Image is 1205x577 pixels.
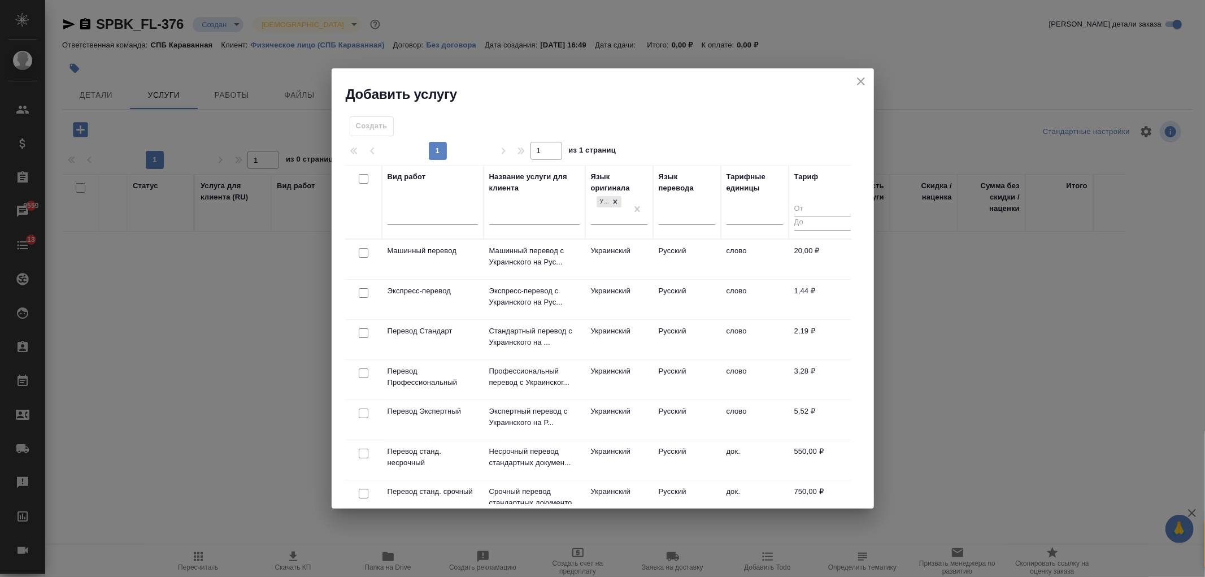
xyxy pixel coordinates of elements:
[794,216,851,230] input: До
[489,446,580,468] p: Несрочный перевод стандартных докумен...
[789,280,856,319] td: 1,44 ₽
[653,320,721,359] td: Русский
[388,486,478,497] p: Перевод станд. срочный
[721,320,789,359] td: слово
[852,73,869,90] button: close
[489,326,580,348] p: Стандартный перевод с Украинского на ...
[597,196,609,208] div: Украинский
[489,486,580,509] p: Срочный перевод стандартных документо...
[794,202,851,216] input: От
[789,320,856,359] td: 2,19 ₽
[569,144,616,160] span: из 1 страниц
[595,195,623,209] div: Украинский
[585,240,653,279] td: Украинский
[585,280,653,319] td: Украинский
[388,406,478,417] p: Перевод Экспертный
[721,400,789,440] td: слово
[789,240,856,279] td: 20,00 ₽
[388,326,478,337] p: Перевод Стандарт
[721,440,789,480] td: док.
[653,400,721,440] td: Русский
[346,85,874,103] h2: Добавить услугу
[789,400,856,440] td: 5,52 ₽
[591,171,647,194] div: Язык оригинала
[653,280,721,319] td: Русский
[789,360,856,400] td: 3,28 ₽
[388,366,478,388] p: Перевод Профессиональный
[585,320,653,359] td: Украинский
[585,400,653,440] td: Украинский
[721,480,789,520] td: док.
[388,171,426,183] div: Вид работ
[727,171,783,194] div: Тарифные единицы
[489,171,580,194] div: Название услуги для клиента
[489,285,580,308] p: Экспресс-перевод с Украинского на Рус...
[388,446,478,468] p: Перевод станд. несрочный
[489,406,580,428] p: Экспертный перевод с Украинского на Р...
[659,171,715,194] div: Язык перевода
[585,360,653,400] td: Украинский
[653,480,721,520] td: Русский
[585,440,653,480] td: Украинский
[721,240,789,279] td: слово
[653,240,721,279] td: Русский
[721,280,789,319] td: слово
[789,440,856,480] td: 550,00 ₽
[794,171,819,183] div: Тариф
[653,360,721,400] td: Русский
[789,480,856,520] td: 750,00 ₽
[489,245,580,268] p: Машинный перевод с Украинского на Рус...
[489,366,580,388] p: Профессиональный перевод с Украинског...
[388,245,478,257] p: Машинный перевод
[653,440,721,480] td: Русский
[388,285,478,297] p: Экспресс-перевод
[585,480,653,520] td: Украинский
[721,360,789,400] td: слово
